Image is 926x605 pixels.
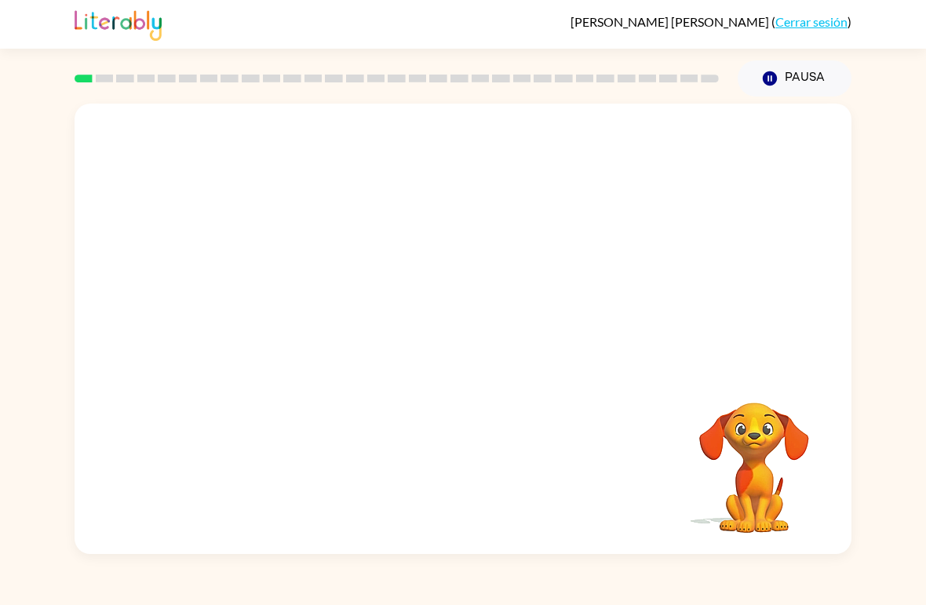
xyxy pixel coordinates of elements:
[775,14,848,29] a: Cerrar sesión
[571,14,851,29] div: ( )
[676,378,833,535] video: Tu navegador debe admitir la reproducción de archivos .mp4 para usar Literably. Intenta usar otro...
[571,14,771,29] span: [PERSON_NAME] [PERSON_NAME]
[75,6,162,41] img: Literably
[738,60,851,97] button: Pausa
